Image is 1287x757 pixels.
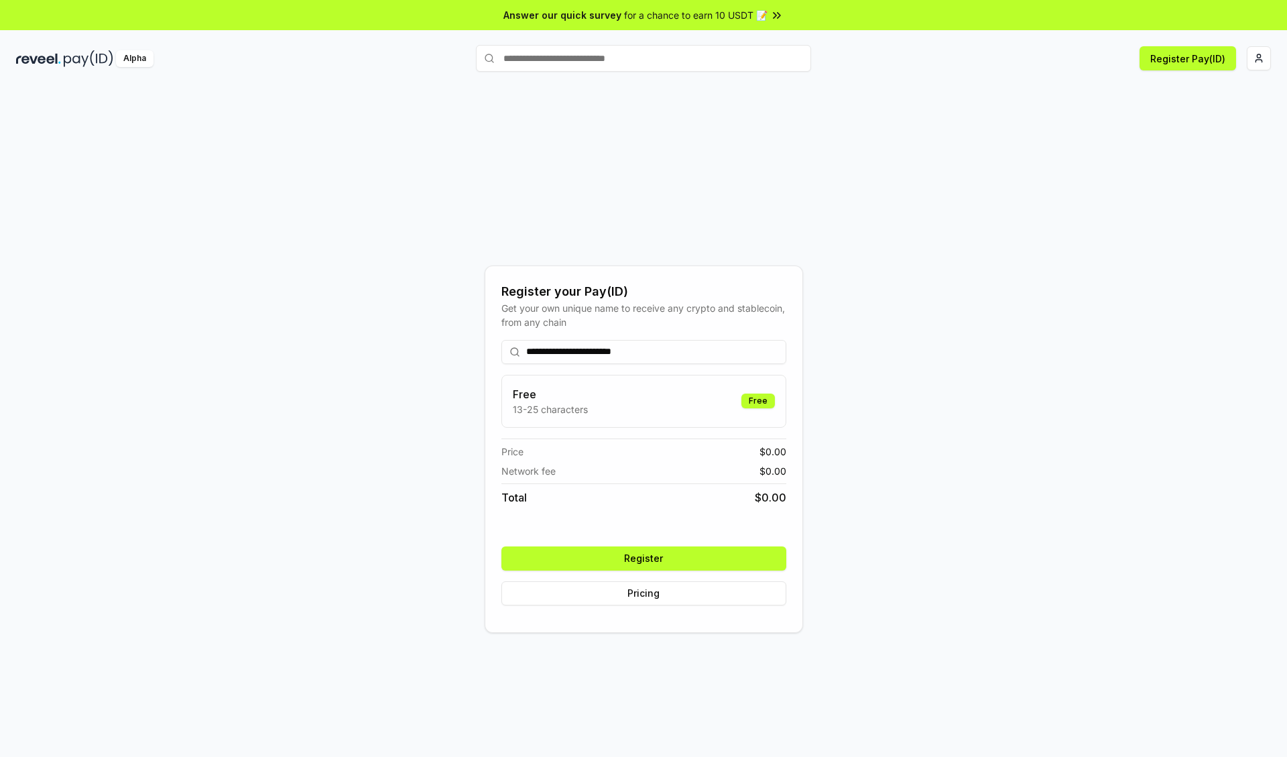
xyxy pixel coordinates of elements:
[755,489,786,506] span: $ 0.00
[116,50,154,67] div: Alpha
[16,50,61,67] img: reveel_dark
[501,489,527,506] span: Total
[64,50,113,67] img: pay_id
[501,282,786,301] div: Register your Pay(ID)
[624,8,768,22] span: for a chance to earn 10 USDT 📝
[501,581,786,605] button: Pricing
[501,464,556,478] span: Network fee
[501,445,524,459] span: Price
[1140,46,1236,70] button: Register Pay(ID)
[501,301,786,329] div: Get your own unique name to receive any crypto and stablecoin, from any chain
[513,386,588,402] h3: Free
[759,445,786,459] span: $ 0.00
[501,546,786,571] button: Register
[759,464,786,478] span: $ 0.00
[513,402,588,416] p: 13-25 characters
[741,394,775,408] div: Free
[503,8,621,22] span: Answer our quick survey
